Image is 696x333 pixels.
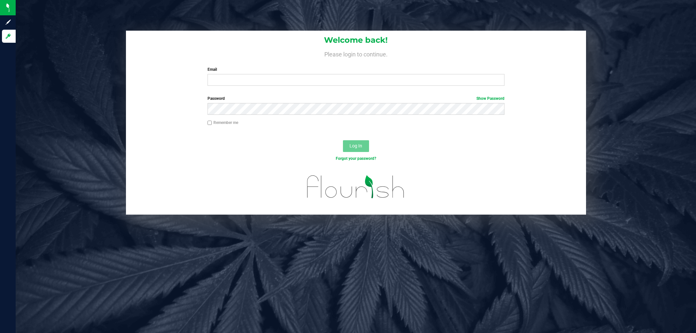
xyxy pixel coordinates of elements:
[5,33,11,39] inline-svg: Log in
[5,19,11,25] inline-svg: Sign up
[476,96,504,101] a: Show Password
[336,156,376,161] a: Forgot your password?
[208,121,212,125] input: Remember me
[126,36,586,44] h1: Welcome back!
[208,67,504,72] label: Email
[208,120,238,126] label: Remember me
[126,50,586,57] h4: Please login to continue.
[349,143,362,148] span: Log In
[343,140,369,152] button: Log In
[298,168,413,205] img: flourish_logo.svg
[208,96,225,101] span: Password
